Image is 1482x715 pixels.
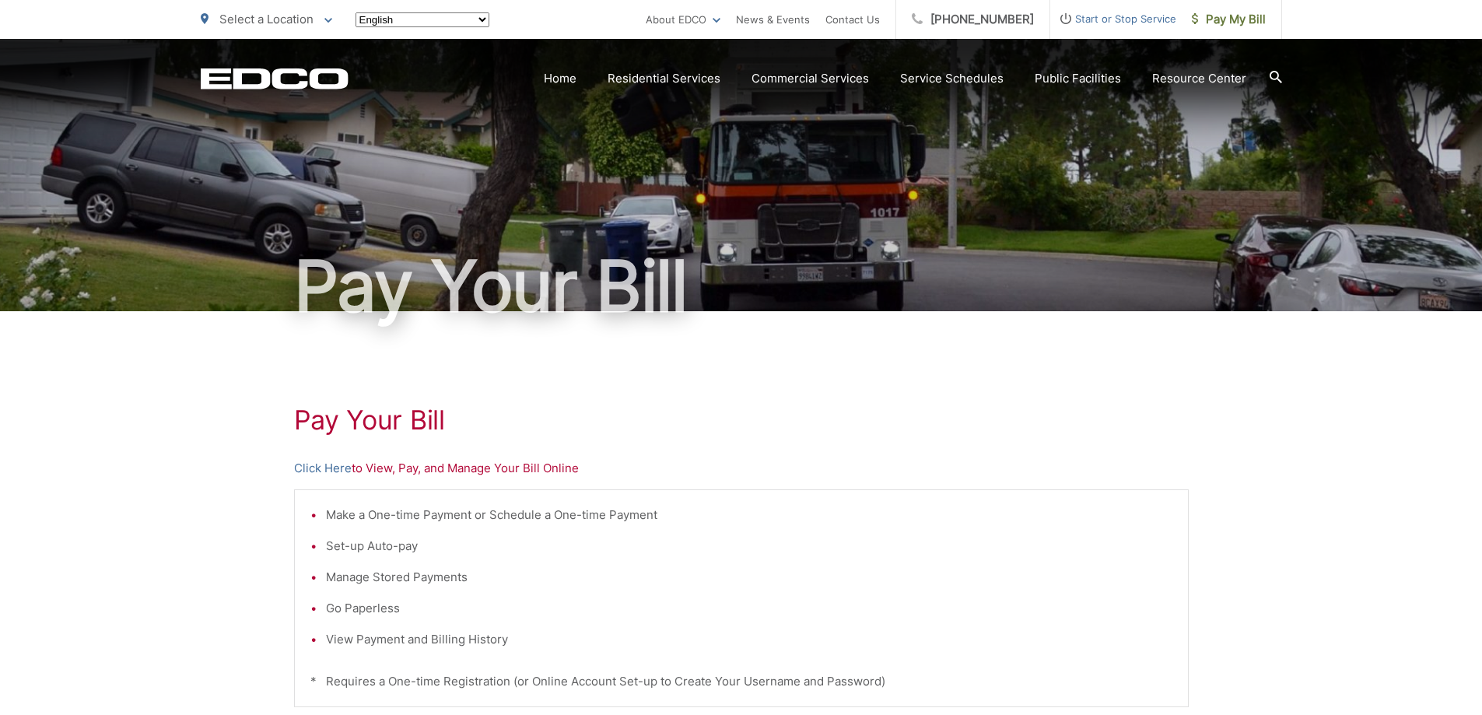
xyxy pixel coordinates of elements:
[825,10,880,29] a: Contact Us
[752,69,869,88] a: Commercial Services
[1152,69,1246,88] a: Resource Center
[326,568,1172,587] li: Manage Stored Payments
[326,630,1172,649] li: View Payment and Billing History
[201,68,349,89] a: EDCD logo. Return to the homepage.
[1192,10,1266,29] span: Pay My Bill
[356,12,489,27] select: Select a language
[544,69,576,88] a: Home
[608,69,720,88] a: Residential Services
[1035,69,1121,88] a: Public Facilities
[326,599,1172,618] li: Go Paperless
[294,459,352,478] a: Click Here
[219,12,314,26] span: Select a Location
[736,10,810,29] a: News & Events
[201,247,1282,325] h1: Pay Your Bill
[900,69,1004,88] a: Service Schedules
[646,10,720,29] a: About EDCO
[294,459,1189,478] p: to View, Pay, and Manage Your Bill Online
[310,672,1172,691] p: * Requires a One-time Registration (or Online Account Set-up to Create Your Username and Password)
[294,405,1189,436] h1: Pay Your Bill
[326,506,1172,524] li: Make a One-time Payment or Schedule a One-time Payment
[326,537,1172,556] li: Set-up Auto-pay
